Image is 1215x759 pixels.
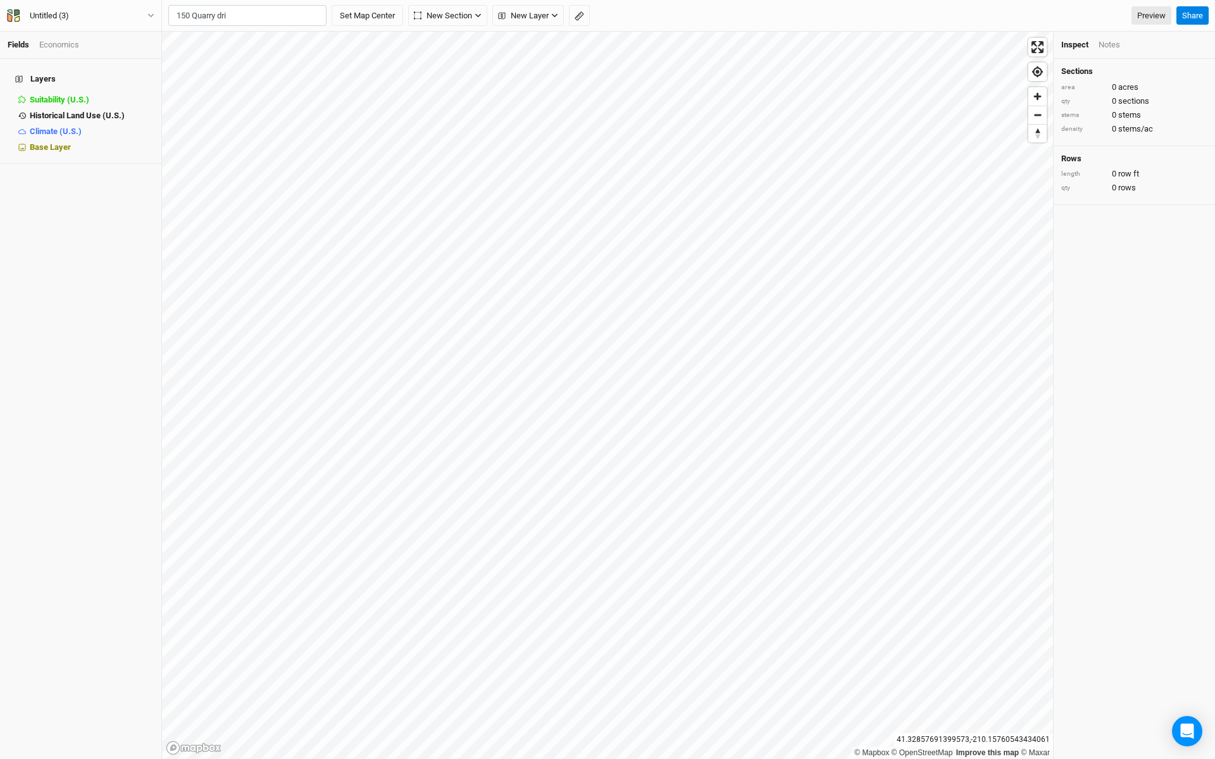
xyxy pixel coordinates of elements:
[30,111,154,121] div: Historical Land Use (U.S.)
[569,5,590,27] button: Shortcut: M
[1028,38,1047,56] button: Enter fullscreen
[8,66,154,92] h4: Layers
[30,142,71,152] span: Base Layer
[1061,111,1106,120] div: stems
[1118,82,1138,93] span: acres
[1099,39,1120,51] div: Notes
[30,111,125,120] span: Historical Land Use (U.S.)
[30,95,154,105] div: Suitability (U.S.)
[6,9,155,23] button: Untitled (3)
[30,9,69,22] div: Untitled (3)
[1118,182,1136,194] span: rows
[1061,182,1207,194] div: 0
[1061,97,1106,106] div: qty
[1021,748,1050,757] a: Maxar
[1172,716,1202,746] div: Open Intercom Messenger
[1061,82,1207,93] div: 0
[1061,170,1106,179] div: length
[1061,96,1207,107] div: 0
[414,9,472,22] span: New Section
[1061,123,1207,135] div: 0
[1061,168,1207,180] div: 0
[1028,125,1047,142] span: Reset bearing to north
[30,95,89,104] span: Suitability (U.S.)
[1061,83,1106,92] div: area
[894,733,1053,746] div: 41.32857691399573 , -210.15760543434061
[892,748,953,757] a: OpenStreetMap
[1061,109,1207,121] div: 0
[1118,109,1141,121] span: stems
[30,126,82,136] span: Climate (U.S.)
[166,741,221,755] a: Mapbox logo
[1131,6,1171,25] a: Preview
[1028,63,1047,81] button: Find my location
[854,748,889,757] a: Mapbox
[1176,6,1209,25] button: Share
[332,5,403,27] button: Set Map Center
[1061,125,1106,134] div: density
[162,32,1053,759] canvas: Map
[408,5,487,27] button: New Section
[498,9,549,22] span: New Layer
[1061,39,1088,51] div: Inspect
[1061,183,1106,193] div: qty
[8,40,29,49] a: Fields
[492,5,564,27] button: New Layer
[168,5,327,27] input: (e.g. 123 Main St. or lat, lng)
[1061,154,1207,164] h4: Rows
[1118,123,1153,135] span: stems/ac
[30,126,154,137] div: Climate (U.S.)
[1028,87,1047,106] button: Zoom in
[956,748,1019,757] a: Improve this map
[1061,66,1207,77] h4: Sections
[1118,96,1149,107] span: sections
[1118,168,1139,180] span: row ft
[1028,124,1047,142] button: Reset bearing to north
[1028,106,1047,124] button: Zoom out
[39,39,79,51] div: Economics
[30,142,154,152] div: Base Layer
